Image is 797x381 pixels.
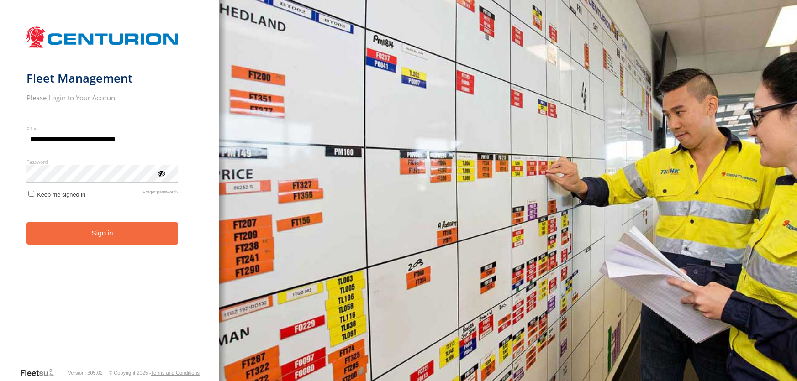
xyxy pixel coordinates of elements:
label: Email [26,124,179,131]
a: Visit our Website [20,368,62,377]
h2: Please Login to Your Account [26,93,179,102]
div: © Copyright 2025 - [109,370,200,376]
img: Centurion Transport [26,26,179,49]
button: Sign in [26,222,179,245]
h1: Fleet Management [26,71,179,86]
div: Version: 305.02 [68,370,103,376]
a: Forgot password? [143,189,179,198]
span: Keep me signed in [37,191,85,198]
div: ViewPassword [156,168,165,177]
input: Keep me signed in [28,191,34,197]
a: Terms and Conditions [151,370,200,376]
form: main [26,22,193,367]
label: Password [26,158,179,165]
